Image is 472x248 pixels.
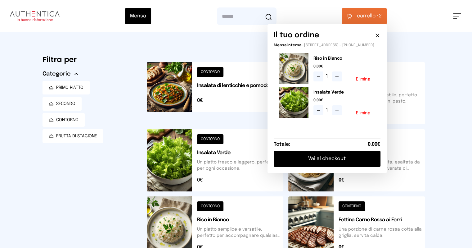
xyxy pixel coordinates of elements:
[56,101,75,107] span: SECONDO
[43,70,71,78] span: Categorie
[357,12,382,20] span: 2
[313,89,375,95] h2: Insalata Verde
[368,141,380,148] span: 0.00€
[10,11,60,21] img: logo.8f33a47.png
[43,70,78,78] button: Categorie
[43,97,82,111] button: SECONDO
[313,55,375,62] h2: Riso in Bianco
[274,44,301,47] span: Mensa interna
[279,53,308,84] img: media
[356,77,371,81] button: Elimina
[274,30,319,40] h6: Il tuo ordine
[56,133,97,139] span: FRUTTA DI STAGIONE
[279,87,308,118] img: media
[313,98,375,103] span: 0.00€
[274,43,380,48] p: - [STREET_ADDRESS] - [PHONE_NUMBER]
[313,64,375,69] span: 0.00€
[56,85,83,91] span: PRIMO PIATTO
[43,129,103,143] button: FRUTTA DI STAGIONE
[125,8,151,24] button: Mensa
[356,111,371,115] button: Elimina
[56,117,79,123] span: CONTORNO
[43,113,85,127] button: CONTORNO
[342,8,387,24] button: carrello •2
[43,81,90,94] button: PRIMO PIATTO
[326,107,330,114] span: 1
[357,12,379,20] span: carrello •
[274,141,290,148] h6: Totale:
[274,151,380,167] button: Vai al checkout
[43,55,137,65] h6: Filtra per
[326,73,330,80] span: 1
